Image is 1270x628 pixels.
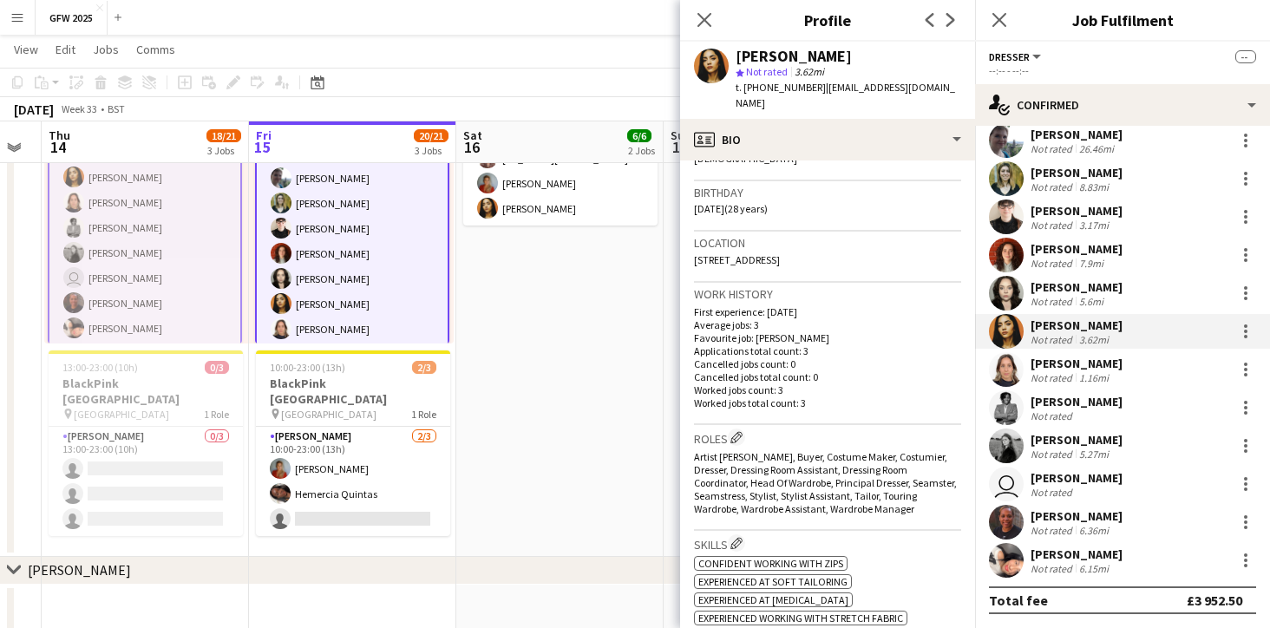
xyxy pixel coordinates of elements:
[93,42,119,57] span: Jobs
[627,129,651,142] span: 6/6
[411,408,436,421] span: 1 Role
[668,137,691,157] span: 17
[46,137,70,157] span: 14
[1031,241,1123,257] div: [PERSON_NAME]
[694,235,961,251] h3: Location
[1235,50,1256,63] span: --
[463,116,658,226] app-card-role: [PERSON_NAME]3/310:00-23:00 (13h)[US_STATE][PERSON_NAME][PERSON_NAME][PERSON_NAME]
[680,9,975,31] h3: Profile
[1031,356,1123,371] div: [PERSON_NAME]
[1031,524,1076,537] div: Not rated
[1031,142,1076,155] div: Not rated
[207,144,240,157] div: 3 Jobs
[1076,295,1107,308] div: 5.6mi
[694,331,961,344] p: Favourite job: [PERSON_NAME]
[28,561,131,579] div: [PERSON_NAME]
[698,612,903,625] span: Experienced working with stretch fabric
[694,253,780,266] span: [STREET_ADDRESS]
[62,361,138,374] span: 13:00-23:00 (10h)
[694,305,961,318] p: First experience: [DATE]
[698,557,843,570] span: Confident working with zips
[256,427,450,536] app-card-role: [PERSON_NAME]2/310:00-23:00 (13h)[PERSON_NAME]Hemercia Quintas
[1076,333,1112,346] div: 3.62mi
[989,64,1256,77] div: --:-- - --:--
[1031,333,1076,346] div: Not rated
[989,592,1048,609] div: Total fee
[74,408,169,421] span: [GEOGRAPHIC_DATA]
[1076,219,1112,232] div: 3.17mi
[1076,180,1112,193] div: 8.83mi
[204,408,229,421] span: 1 Role
[1031,409,1076,422] div: Not rated
[694,357,961,370] p: Cancelled jobs count: 0
[253,137,272,157] span: 15
[698,593,848,606] span: Experienced at [MEDICAL_DATA]
[694,185,961,200] h3: Birthday
[1187,592,1242,609] div: £3 952.50
[694,344,961,357] p: Applications total count: 3
[694,534,961,553] h3: Skills
[205,361,229,374] span: 0/3
[1031,546,1123,562] div: [PERSON_NAME]
[255,87,449,343] app-job-card: 15:00-23:00 (8h)15/15 [PERSON_NAME], [GEOGRAPHIC_DATA]1 Role15:00-23:00 (8h)[PERSON_NAME][PERSON_...
[1031,279,1123,295] div: [PERSON_NAME]
[14,101,54,118] div: [DATE]
[694,152,797,165] span: [DEMOGRAPHIC_DATA]
[1031,371,1076,384] div: Not rated
[1031,219,1076,232] div: Not rated
[1031,562,1076,575] div: Not rated
[680,119,975,160] div: Bio
[48,87,242,343] app-job-card: 12:00-19:30 (7h30m)15/15 [PERSON_NAME], [GEOGRAPHIC_DATA]1 Role[PERSON_NAME][PERSON_NAME][PERSON_...
[49,128,70,143] span: Thu
[206,129,241,142] span: 18/21
[694,383,961,396] p: Worked jobs count: 3
[1031,394,1123,409] div: [PERSON_NAME]
[628,144,655,157] div: 2 Jobs
[1076,142,1117,155] div: 26.46mi
[1076,448,1112,461] div: 5.27mi
[1031,432,1123,448] div: [PERSON_NAME]
[736,81,955,109] span: | [EMAIL_ADDRESS][DOMAIN_NAME]
[694,286,961,302] h3: Work history
[989,50,1044,63] button: Dresser
[1031,257,1076,270] div: Not rated
[1031,127,1123,142] div: [PERSON_NAME]
[1031,203,1123,219] div: [PERSON_NAME]
[49,350,243,536] app-job-card: 13:00-23:00 (10h)0/3BlackPink [GEOGRAPHIC_DATA] [GEOGRAPHIC_DATA]1 Role[PERSON_NAME]0/313:00-23:0...
[461,137,482,157] span: 16
[14,42,38,57] span: View
[975,9,1270,31] h3: Job Fulfilment
[698,575,848,588] span: Experienced at soft tailoring
[136,42,175,57] span: Comms
[694,318,961,331] p: Average jobs: 3
[7,38,45,61] a: View
[1031,470,1123,486] div: [PERSON_NAME]
[1076,524,1112,537] div: 6.36mi
[694,370,961,383] p: Cancelled jobs total count: 0
[736,81,826,94] span: t. [PHONE_NUMBER]
[129,38,182,61] a: Comms
[1031,317,1123,333] div: [PERSON_NAME]
[736,49,852,64] div: [PERSON_NAME]
[463,128,482,143] span: Sat
[694,450,957,515] span: Artist [PERSON_NAME], Buyer, Costume Maker, Costumier, Dresser, Dressing Room Assistant, Dressing...
[414,129,448,142] span: 20/21
[255,59,449,474] app-card-role: 15:00-23:00 (8h)[PERSON_NAME][PERSON_NAME][PERSON_NAME][PERSON_NAME][PERSON_NAME][PERSON_NAME][PE...
[270,361,345,374] span: 10:00-23:00 (13h)
[256,376,450,407] h3: BlackPink [GEOGRAPHIC_DATA]
[1031,295,1076,308] div: Not rated
[1031,508,1123,524] div: [PERSON_NAME]
[49,427,243,536] app-card-role: [PERSON_NAME]0/313:00-23:00 (10h)
[1076,562,1112,575] div: 6.15mi
[56,42,75,57] span: Edit
[36,1,108,35] button: GFW 2025
[256,350,450,536] div: 10:00-23:00 (13h)2/3BlackPink [GEOGRAPHIC_DATA] [GEOGRAPHIC_DATA]1 Role[PERSON_NAME]2/310:00-23:0...
[49,38,82,61] a: Edit
[49,376,243,407] h3: BlackPink [GEOGRAPHIC_DATA]
[975,84,1270,126] div: Confirmed
[671,128,691,143] span: Sun
[694,428,961,447] h3: Roles
[86,38,126,61] a: Jobs
[412,361,436,374] span: 2/3
[746,65,788,78] span: Not rated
